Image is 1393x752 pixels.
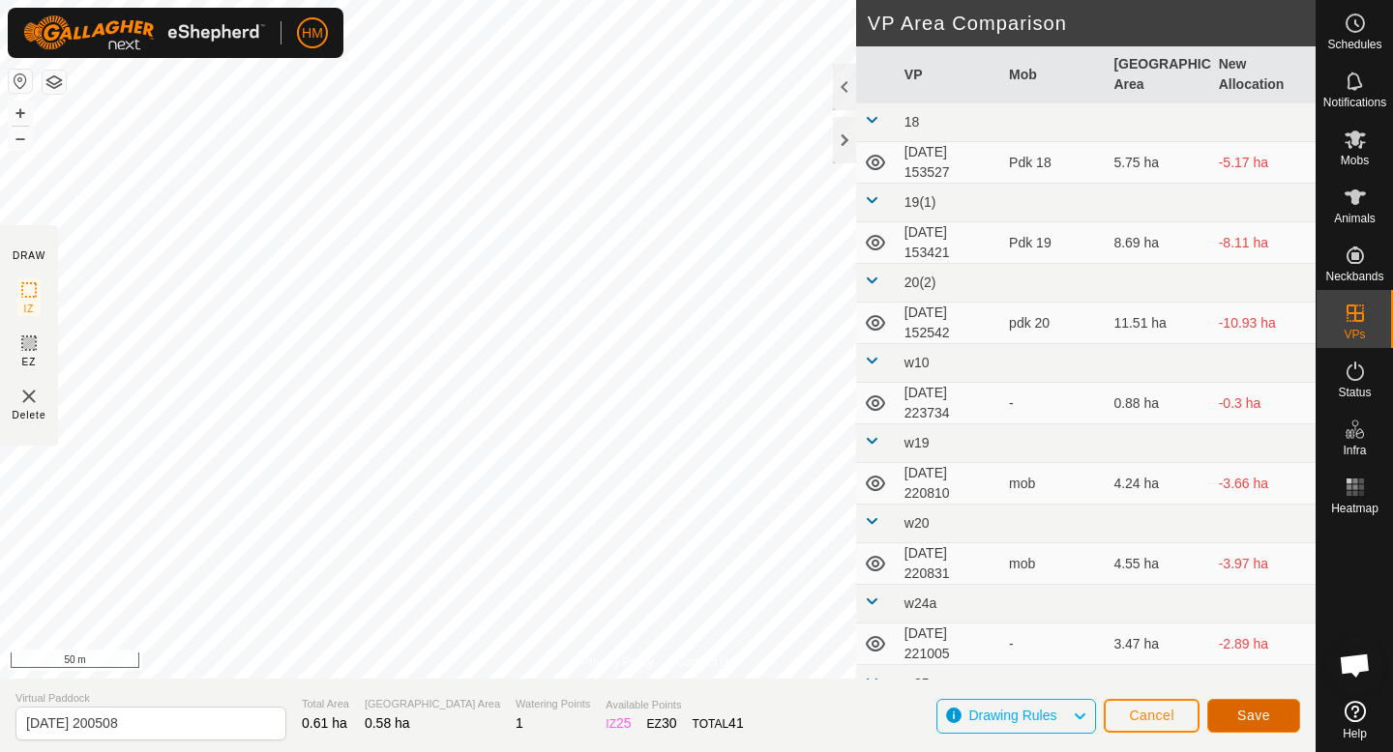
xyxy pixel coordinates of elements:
[1317,693,1393,747] a: Help
[897,303,1001,344] td: [DATE] 152542
[13,248,45,263] div: DRAW
[1341,155,1369,166] span: Mobs
[516,715,523,731] span: 1
[1211,383,1316,424] td: -0.3 ha
[728,715,744,731] span: 41
[516,696,590,712] span: Watering Points
[904,435,930,450] span: w19
[897,543,1001,585] td: [DATE] 220831
[1323,97,1386,108] span: Notifications
[1343,445,1366,456] span: Infra
[1106,46,1210,103] th: [GEOGRAPHIC_DATA] Area
[1211,543,1316,585] td: -3.97 ha
[1009,393,1098,414] div: -
[1211,46,1316,103] th: New Allocation
[606,713,631,734] div: IZ
[1325,271,1383,282] span: Neckbands
[9,101,32,125] button: +
[968,708,1056,723] span: Drawing Rules
[302,23,323,43] span: HM
[15,690,286,707] span: Virtual Paddock
[1326,636,1384,694] div: Open chat
[1106,142,1210,184] td: 5.75 ha
[904,595,936,611] span: w24a
[693,713,744,734] div: TOTAL
[1106,543,1210,585] td: 4.55 ha
[1129,708,1174,723] span: Cancel
[1001,46,1106,103] th: Mob
[897,46,1001,103] th: VP
[1104,699,1200,733] button: Cancel
[24,302,35,316] span: IZ
[1106,383,1210,424] td: 0.88 ha
[13,408,46,422] span: Delete
[1211,222,1316,264] td: -8.11 ha
[1009,313,1098,333] div: pdk 20
[1211,463,1316,505] td: -3.66 ha
[1211,303,1316,344] td: -10.93 ha
[23,15,265,50] img: Gallagher Logo
[897,463,1001,505] td: [DATE] 220810
[868,12,1316,35] h2: VP Area Comparison
[302,715,347,731] span: 0.61 ha
[9,127,32,150] button: –
[904,515,930,531] span: w20
[1338,387,1371,398] span: Status
[1009,554,1098,574] div: mob
[1106,623,1210,665] td: 3.47 ha
[647,713,677,734] div: EZ
[1211,142,1316,184] td: -5.17 ha
[904,355,930,370] span: w10
[662,715,677,731] span: 30
[897,142,1001,184] td: [DATE] 153527
[1327,39,1381,50] span: Schedules
[1211,623,1316,665] td: -2.89 ha
[365,696,500,712] span: [GEOGRAPHIC_DATA] Area
[897,623,1001,665] td: [DATE] 221005
[1207,699,1300,733] button: Save
[43,71,66,94] button: Map Layers
[904,275,936,290] span: 20(2)
[1009,634,1098,654] div: -
[17,385,41,408] img: VP
[606,697,743,713] span: Available Points
[897,383,1001,424] td: [DATE] 223734
[22,355,37,369] span: EZ
[365,715,410,731] span: 0.58 ha
[9,70,32,93] button: Reset Map
[1343,728,1367,739] span: Help
[1009,233,1098,253] div: Pdk 19
[1106,303,1210,344] td: 11.51 ha
[904,676,930,691] span: w25
[1334,213,1376,224] span: Animals
[581,653,654,671] a: Privacy Policy
[616,715,632,731] span: 25
[677,653,734,671] a: Contact Us
[1331,503,1378,514] span: Heatmap
[1106,222,1210,264] td: 8.69 ha
[1106,463,1210,505] td: 4.24 ha
[904,114,920,130] span: 18
[897,222,1001,264] td: [DATE] 153421
[302,696,349,712] span: Total Area
[1009,474,1098,494] div: mob
[1237,708,1270,723] span: Save
[904,194,936,210] span: 19(1)
[1344,329,1365,340] span: VPs
[1009,153,1098,173] div: Pdk 18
